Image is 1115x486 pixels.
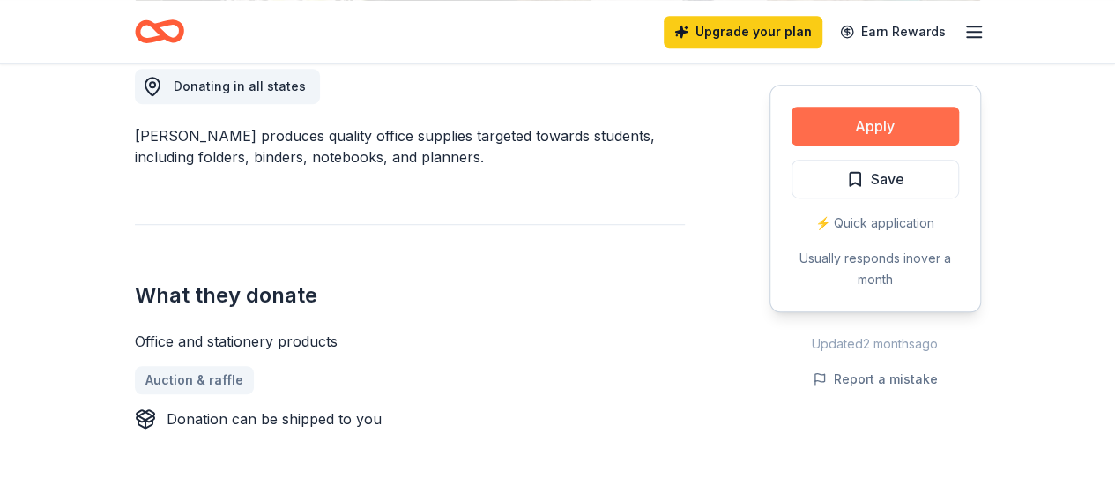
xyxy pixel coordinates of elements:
[135,331,685,352] div: Office and stationery products
[769,333,981,355] div: Updated 2 months ago
[167,408,382,430] div: Donation can be shipped to you
[792,213,959,234] div: ⚡️ Quick application
[792,107,959,146] button: Apply
[871,168,904,191] span: Save
[135,125,685,168] div: [PERSON_NAME] produces quality office supplies targeted towards students, including folders, bind...
[135,281,685,310] h2: What they donate
[813,369,938,390] button: Report a mistake
[135,11,184,52] a: Home
[174,79,306,93] span: Donating in all states
[792,160,959,198] button: Save
[792,248,959,290] div: Usually responds in over a month
[664,16,822,48] a: Upgrade your plan
[829,16,956,48] a: Earn Rewards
